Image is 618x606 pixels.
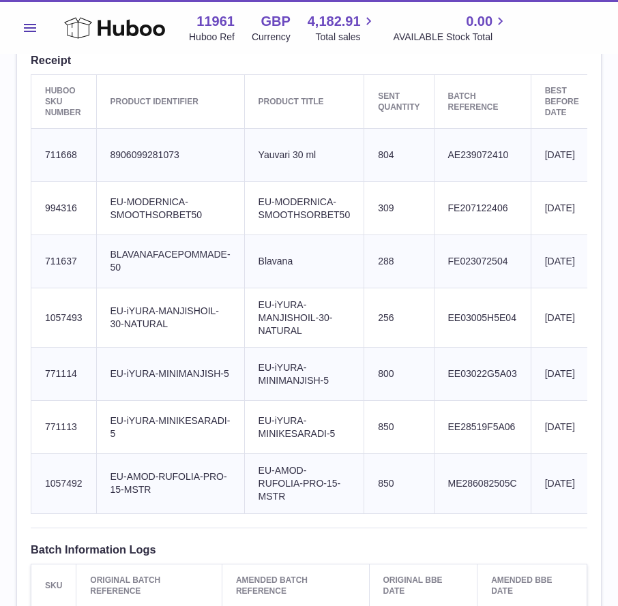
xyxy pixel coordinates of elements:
td: [DATE] [531,453,593,513]
td: 309 [364,182,434,235]
td: [DATE] [531,401,593,454]
span: 4,182.91 [308,12,361,31]
td: [DATE] [531,234,593,288]
th: Sent Quantity [364,74,434,129]
td: 804 [364,129,434,182]
div: Huboo Ref [189,31,235,44]
strong: GBP [261,12,290,31]
td: EU-iYURA-MINIKESARADI-5 [96,401,244,454]
td: 711668 [31,129,97,182]
td: 800 [364,348,434,401]
td: 994316 [31,182,97,235]
td: AE239072410 [434,129,531,182]
strong: 11961 [196,12,235,31]
h3: Receipt [31,52,587,67]
td: EE03005H5E04 [434,288,531,348]
td: FE023072504 [434,234,531,288]
h3: Batch Information Logs [31,542,587,557]
td: [DATE] [531,348,593,401]
td: [DATE] [531,129,593,182]
td: 850 [364,453,434,513]
a: 4,182.91 Total sales [308,12,377,44]
td: EU-iYURA-MANJISHOIL-30-NATURAL [244,288,364,348]
td: 1057493 [31,288,97,348]
td: ME286082505C [434,453,531,513]
td: EU-MODERNICA-SMOOTHSORBET50 [96,182,244,235]
td: 1057492 [31,453,97,513]
td: 771113 [31,401,97,454]
td: 850 [364,401,434,454]
td: EE03022G5A03 [434,348,531,401]
td: EE28519F5A06 [434,401,531,454]
td: 8906099281073 [96,129,244,182]
td: 288 [364,234,434,288]
span: 0.00 [466,12,492,31]
th: Huboo SKU Number [31,74,97,129]
div: Currency [252,31,291,44]
td: EU-AMOD-RUFOLIA-PRO-15-MSTR [96,453,244,513]
td: EU-iYURA-MINIKESARADI-5 [244,401,364,454]
td: EU-iYURA-MANJISHOIL-30-NATURAL [96,288,244,348]
td: EU-MODERNICA-SMOOTHSORBET50 [244,182,364,235]
td: EU-iYURA-MINIMANJISH-5 [244,348,364,401]
td: EU-iYURA-MINIMANJISH-5 [96,348,244,401]
span: AVAILABLE Stock Total [394,31,509,44]
th: Best Before Date [531,74,593,129]
td: 771114 [31,348,97,401]
td: Yauvari 30 ml [244,129,364,182]
th: Product title [244,74,364,129]
td: 711637 [31,234,97,288]
td: EU-AMOD-RUFOLIA-PRO-15-MSTR [244,453,364,513]
td: BLAVANAFACEPOMMADE-50 [96,234,244,288]
th: Product Identifier [96,74,244,129]
span: Total sales [315,31,376,44]
a: 0.00 AVAILABLE Stock Total [394,12,509,44]
td: 256 [364,288,434,348]
td: Blavana [244,234,364,288]
td: [DATE] [531,288,593,348]
th: Batch Reference [434,74,531,129]
td: FE207122406 [434,182,531,235]
td: [DATE] [531,182,593,235]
